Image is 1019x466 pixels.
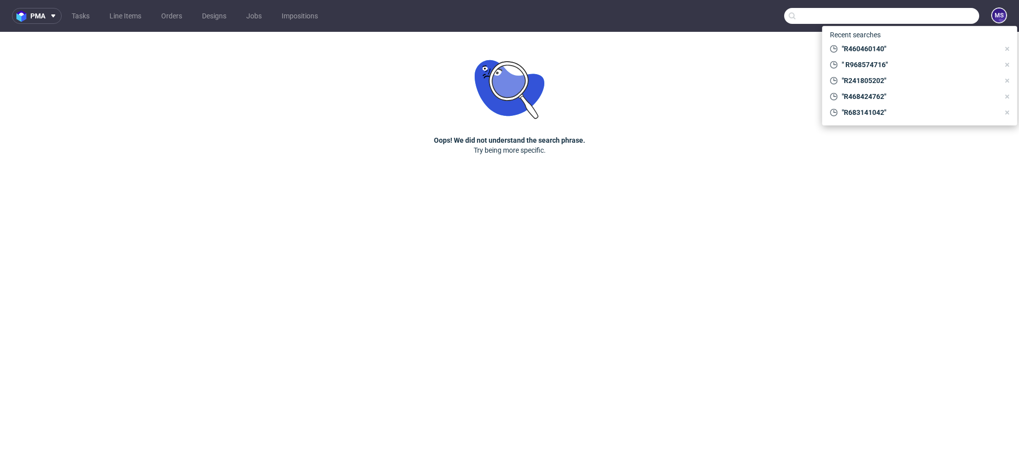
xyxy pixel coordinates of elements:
a: Impositions [276,8,324,24]
img: logo [16,10,30,22]
figcaption: MS [992,8,1006,22]
a: Line Items [103,8,147,24]
h3: Oops! We did not understand the search phrase. [434,135,585,145]
span: pma [30,12,45,19]
span: "R241805202" [838,76,1000,86]
span: " R968574716" [838,60,1000,70]
a: Tasks [66,8,96,24]
a: Designs [196,8,232,24]
p: Try being more specific. [474,145,546,155]
span: "R468424762" [838,92,1000,101]
span: "R460460140" [838,44,1000,54]
button: pma [12,8,62,24]
span: "R683141042" [838,107,1000,117]
span: Recent searches [826,27,885,43]
a: Orders [155,8,188,24]
a: Jobs [240,8,268,24]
